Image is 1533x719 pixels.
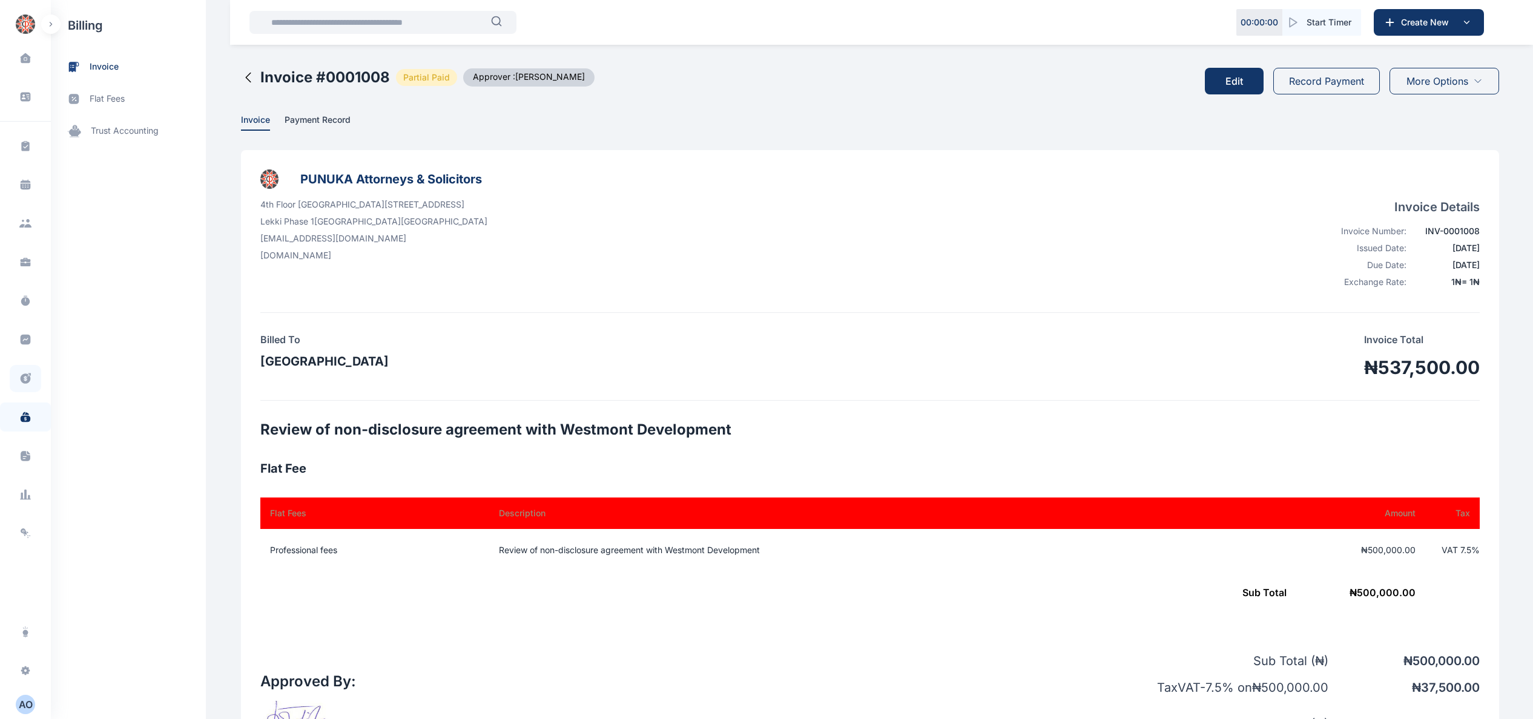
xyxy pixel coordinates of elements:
button: AO [7,695,44,714]
a: Edit [1205,58,1273,104]
div: Issued Date: [1328,242,1406,254]
td: ₦ 500,000.00 [260,571,1425,614]
span: Approver : [PERSON_NAME] [463,68,595,87]
td: VAT 7.5 % [1425,529,1480,571]
div: Invoice Number: [1328,225,1406,237]
p: ₦ 500,000.00 [1328,652,1480,669]
div: Exchange Rate: [1328,276,1406,288]
span: Invoice [241,114,270,127]
span: Sub Total [1242,586,1287,599]
a: trust accounting [51,115,206,147]
h1: ₦537,500.00 [1364,356,1480,378]
h3: PUNUKA Attorneys & Solicitors [300,169,482,189]
button: Start Timer [1282,9,1361,36]
span: trust accounting [91,125,159,137]
a: flat fees [51,83,206,115]
button: Edit [1205,68,1264,94]
p: Lekki Phase 1 [GEOGRAPHIC_DATA] [GEOGRAPHIC_DATA] [260,215,487,228]
button: AO [16,695,35,714]
h2: Invoice # 0001008 [260,68,390,87]
h3: Flat Fee [260,459,1480,478]
p: Sub Total ( ₦ ) [1116,652,1328,669]
div: [DATE] [1414,242,1480,254]
img: businessLogo [260,169,279,189]
a: Record Payment [1273,58,1380,104]
h4: Invoice Details [1328,199,1480,215]
h3: [GEOGRAPHIC_DATA] [260,352,389,371]
span: flat fees [90,93,125,105]
span: invoice [90,61,119,73]
div: [DATE] [1414,259,1480,271]
p: Tax VAT - 7.5 % on ₦ 500,000.00 [1116,679,1328,696]
span: More Options [1406,74,1468,88]
p: 00 : 00 : 00 [1241,16,1278,28]
span: Payment Record [285,114,351,127]
div: 1 ₦ = 1 ₦ [1414,276,1480,288]
span: Create New [1396,16,1459,28]
td: Review of non-disclosure agreement with Westmont Development [484,529,1235,571]
td: ₦500,000.00 [1235,529,1426,571]
button: Create New [1374,9,1484,36]
th: Flat Fees [260,497,484,529]
div: A O [16,697,35,712]
p: [EMAIL_ADDRESS][DOMAIN_NAME] [260,232,487,245]
td: Professional fees [260,529,484,571]
button: Record Payment [1273,68,1380,94]
p: Invoice Total [1364,332,1480,347]
h2: Approved By: [260,672,360,691]
h2: Review of non-disclosure agreement with Westmont Development [260,420,1480,439]
span: Start Timer [1307,16,1351,28]
h4: Billed To [260,332,389,347]
a: invoice [51,51,206,83]
span: Partial Paid [396,69,457,86]
div: Due Date: [1328,259,1406,271]
th: Amount [1235,497,1426,529]
p: ₦ 37,500.00 [1328,679,1480,696]
th: Tax [1425,497,1480,529]
th: Description [484,497,1235,529]
div: INV-0001008 [1414,225,1480,237]
p: [DOMAIN_NAME] [260,249,487,261]
p: 4th Floor [GEOGRAPHIC_DATA][STREET_ADDRESS] [260,199,487,211]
